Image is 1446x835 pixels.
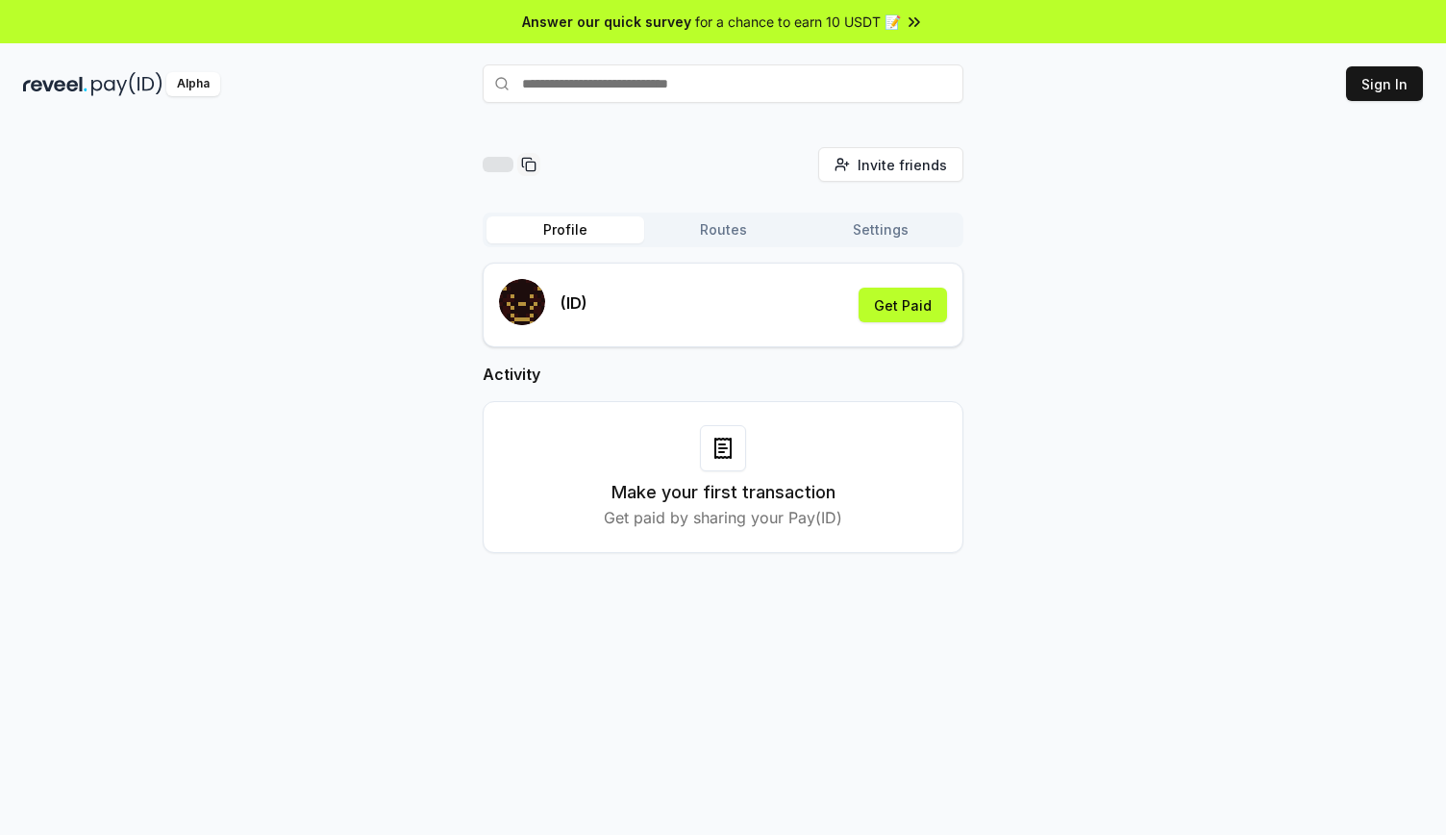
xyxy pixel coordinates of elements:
button: Routes [644,216,802,243]
span: for a chance to earn 10 USDT 📝 [695,12,901,32]
h2: Activity [483,363,963,386]
p: Get paid by sharing your Pay(ID) [604,506,842,529]
p: (ID) [561,291,587,315]
button: Settings [802,216,960,243]
span: Answer our quick survey [522,12,691,32]
button: Get Paid [859,288,947,322]
span: Invite friends [858,155,947,175]
button: Sign In [1346,66,1423,101]
button: Profile [486,216,644,243]
img: reveel_dark [23,72,87,96]
div: Alpha [166,72,220,96]
h3: Make your first transaction [611,479,835,506]
button: Invite friends [818,147,963,182]
img: pay_id [91,72,162,96]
